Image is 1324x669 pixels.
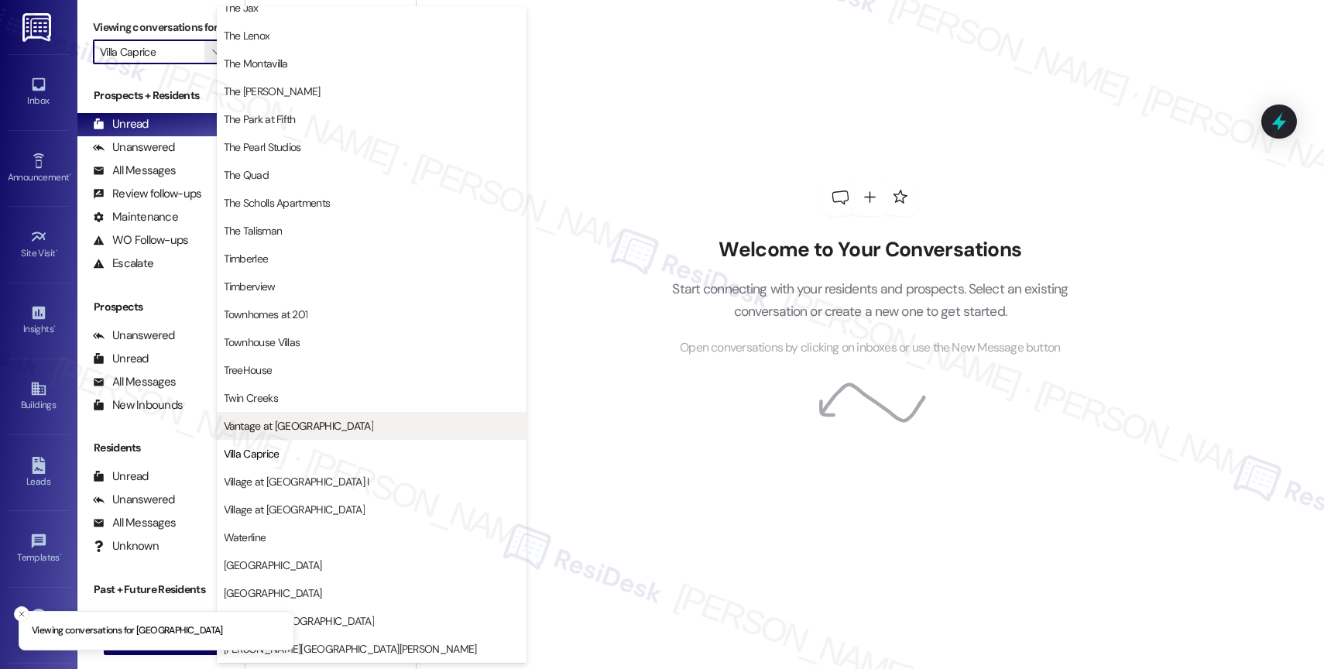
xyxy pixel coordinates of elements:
a: Buildings [8,376,70,417]
label: Viewing conversations for [93,15,229,39]
span: Village at [GEOGRAPHIC_DATA] I [224,474,369,489]
input: All communities [100,39,204,64]
span: Timberlee [224,251,269,266]
div: All Messages [93,374,176,390]
a: Inbox [8,71,70,113]
div: Unanswered [93,139,175,156]
div: Escalate [93,256,153,272]
span: The Quad [224,167,269,183]
div: Unanswered [93,328,175,344]
span: • [60,550,62,561]
div: WO Follow-ups [93,232,188,249]
div: Maintenance [93,209,178,225]
p: Viewing conversations for [GEOGRAPHIC_DATA] [32,624,223,638]
div: Unread [93,351,149,367]
div: All Messages [93,163,176,179]
div: Unanswered [93,492,175,508]
span: • [53,321,56,332]
a: Leads [8,452,70,494]
span: Village at [GEOGRAPHIC_DATA] [224,502,365,517]
span: The Montavilla [224,56,288,71]
span: • [69,170,71,180]
a: Site Visit • [8,224,70,266]
span: Vantage at [GEOGRAPHIC_DATA] [224,418,373,434]
div: Unknown [93,538,159,554]
span: Twin Creeks [224,390,278,406]
span: Timberview [224,279,276,294]
span: [PERSON_NAME][GEOGRAPHIC_DATA][PERSON_NAME] [224,641,477,657]
span: The Talisman [224,223,283,238]
a: Templates • [8,528,70,570]
div: Prospects + Residents [77,87,245,104]
div: All Messages [93,515,176,531]
div: Review follow-ups [93,186,201,202]
span: Villa Caprice [224,446,280,461]
span: Open conversations by clicking on inboxes or use the New Message button [680,338,1060,358]
a: Account [8,604,70,646]
div: Residents [77,440,245,456]
span: TreeHouse [224,362,273,378]
a: Insights • [8,300,70,341]
span: The Lenox [224,28,270,43]
span: The Park at Fifth [224,111,296,127]
span: The Pearl Studios [224,139,301,155]
div: Unread [93,468,149,485]
span: • [56,245,58,256]
div: New Inbounds [93,397,183,413]
span: The [PERSON_NAME] [224,84,321,99]
div: Prospects [77,299,245,315]
span: Waterline [224,530,266,545]
p: Start connecting with your residents and prospects. Select an existing conversation or create a n... [649,278,1092,322]
span: Windsor at [GEOGRAPHIC_DATA] [224,613,374,629]
h2: Welcome to Your Conversations [649,238,1092,262]
span: [GEOGRAPHIC_DATA] [224,557,322,573]
div: Unread [93,116,149,132]
span: Townhomes at 201 [224,307,308,322]
span: Townhouse Villas [224,334,300,350]
span: [GEOGRAPHIC_DATA] [224,585,322,601]
span: The Scholls Apartments [224,195,331,211]
button: Close toast [14,606,29,622]
img: ResiDesk Logo [22,13,54,42]
div: Past + Future Residents [77,582,245,598]
i:  [212,46,221,58]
